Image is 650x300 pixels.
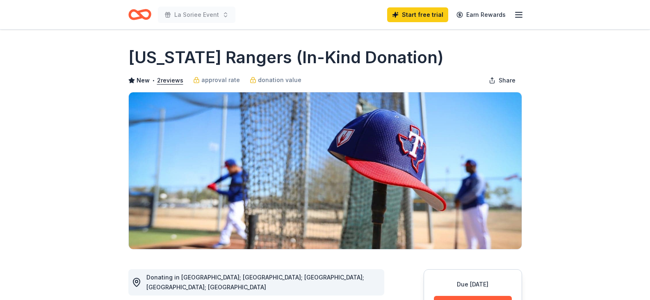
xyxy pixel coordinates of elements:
[128,5,151,24] a: Home
[499,76,515,85] span: Share
[128,46,444,69] h1: [US_STATE] Rangers (In-Kind Donation)
[152,77,155,84] span: •
[452,7,511,22] a: Earn Rewards
[146,274,364,291] span: Donating in [GEOGRAPHIC_DATA]; [GEOGRAPHIC_DATA]; [GEOGRAPHIC_DATA]; [GEOGRAPHIC_DATA]; [GEOGRAPH...
[482,72,522,89] button: Share
[129,92,522,249] img: Image for Texas Rangers (In-Kind Donation)
[174,10,219,20] span: La Soriee Event
[387,7,448,22] a: Start free trial
[193,75,240,85] a: approval rate
[250,75,301,85] a: donation value
[157,76,183,85] button: 2reviews
[201,75,240,85] span: approval rate
[258,75,301,85] span: donation value
[158,7,235,23] button: La Soriee Event
[137,76,150,85] span: New
[434,279,512,289] div: Due [DATE]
